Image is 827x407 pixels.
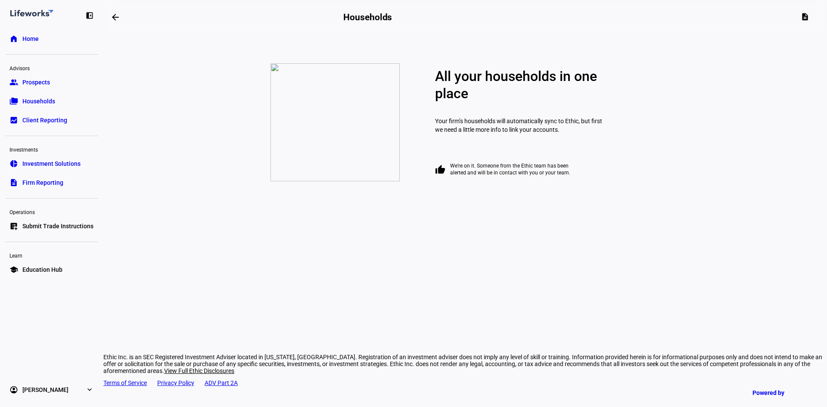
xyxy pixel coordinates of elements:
a: pie_chartInvestment Solutions [5,155,98,172]
span: View Full Ethic Disclosures [164,367,234,374]
div: Learn [5,249,98,261]
div: Advisors [5,62,98,74]
eth-mat-symbol: account_circle [9,385,18,394]
h2: Households [343,12,392,22]
a: bid_landscapeClient Reporting [5,112,98,129]
eth-mat-symbol: folder_copy [9,97,18,106]
span: [PERSON_NAME] [22,385,68,394]
mat-icon: description [801,12,809,21]
p: We’re on it. Someone from the Ethic team has been alerted and will be in contact with you or your... [435,162,573,176]
eth-mat-symbol: list_alt_add [9,222,18,230]
a: ADV Part 2A [205,379,238,386]
eth-mat-symbol: home [9,34,18,43]
eth-mat-symbol: pie_chart [9,159,18,168]
eth-mat-symbol: left_panel_close [85,11,94,20]
a: Terms of Service [103,379,147,386]
a: Privacy Policy [157,379,194,386]
eth-mat-symbol: bid_landscape [9,116,18,124]
mat-icon: thumb_up [435,165,445,175]
a: descriptionFirm Reporting [5,174,98,191]
span: Firm Reporting [22,178,63,187]
p: All your households in one place [435,68,603,102]
p: Your firm’s households will automatically sync to Ethic, but first we need a little more info to ... [435,108,603,143]
img: zero-household.png [270,63,400,181]
mat-icon: arrow_backwards [110,12,121,22]
span: Investment Solutions [22,159,81,168]
span: Households [22,97,55,106]
span: Home [22,34,39,43]
div: Operations [5,205,98,217]
eth-mat-symbol: expand_more [85,385,94,394]
eth-mat-symbol: description [9,178,18,187]
div: Ethic Inc. is an SEC Registered Investment Adviser located in [US_STATE], [GEOGRAPHIC_DATA]. Regi... [103,354,827,374]
eth-mat-symbol: group [9,78,18,87]
div: Investments [5,143,98,155]
a: Powered by [748,385,814,401]
a: homeHome [5,30,98,47]
eth-mat-symbol: school [9,265,18,274]
span: Prospects [22,78,50,87]
a: groupProspects [5,74,98,91]
span: Education Hub [22,265,62,274]
span: Client Reporting [22,116,67,124]
a: folder_copyHouseholds [5,93,98,110]
span: Submit Trade Instructions [22,222,93,230]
